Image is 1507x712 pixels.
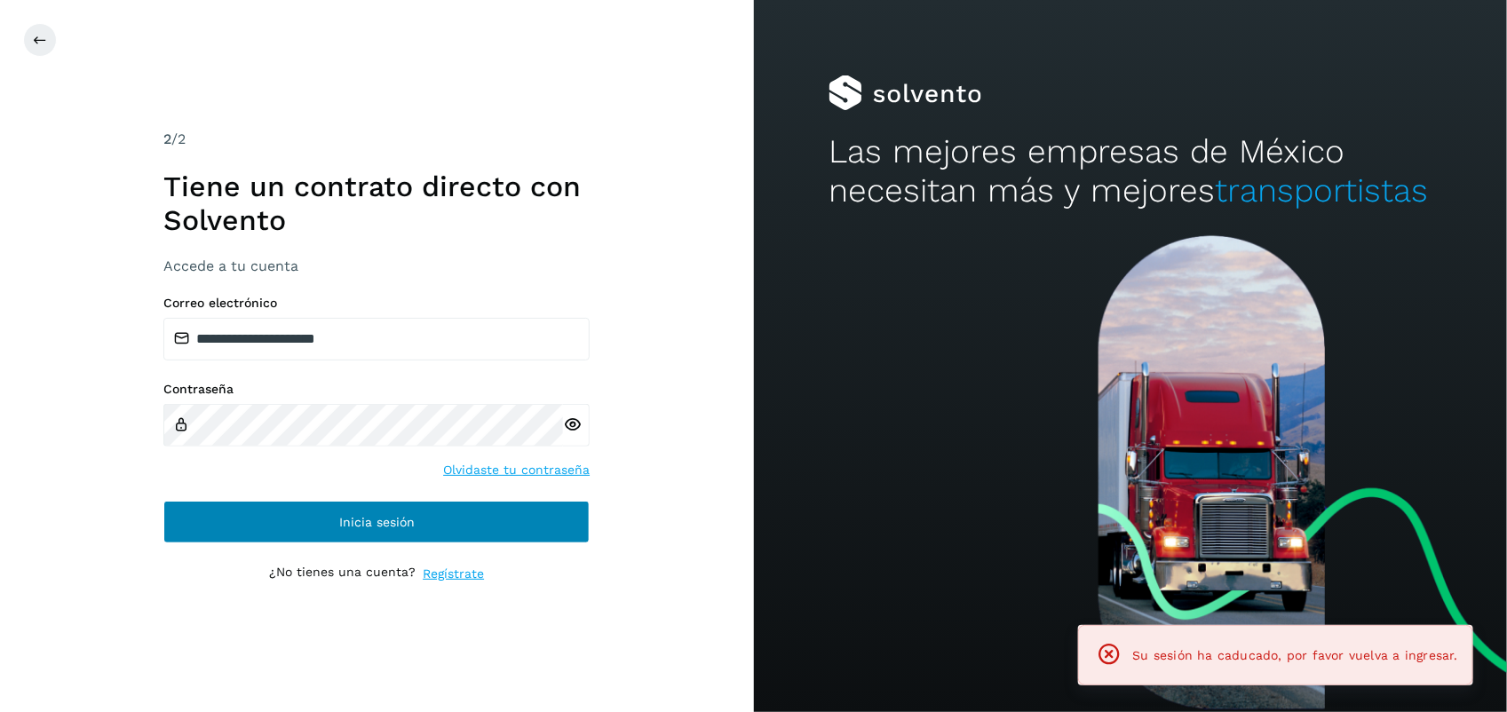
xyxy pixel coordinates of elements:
[163,129,590,150] div: /2
[1215,171,1428,210] span: transportistas
[829,132,1432,211] h2: Las mejores empresas de México necesitan más y mejores
[163,257,590,274] h3: Accede a tu cuenta
[163,501,590,543] button: Inicia sesión
[423,565,484,583] a: Regístrate
[269,565,416,583] p: ¿No tienes una cuenta?
[339,516,415,528] span: Inicia sesión
[443,461,590,479] a: Olvidaste tu contraseña
[1133,648,1458,662] span: Su sesión ha caducado, por favor vuelva a ingresar.
[163,382,590,397] label: Contraseña
[163,170,590,238] h1: Tiene un contrato directo con Solvento
[163,296,590,311] label: Correo electrónico
[163,131,171,147] span: 2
